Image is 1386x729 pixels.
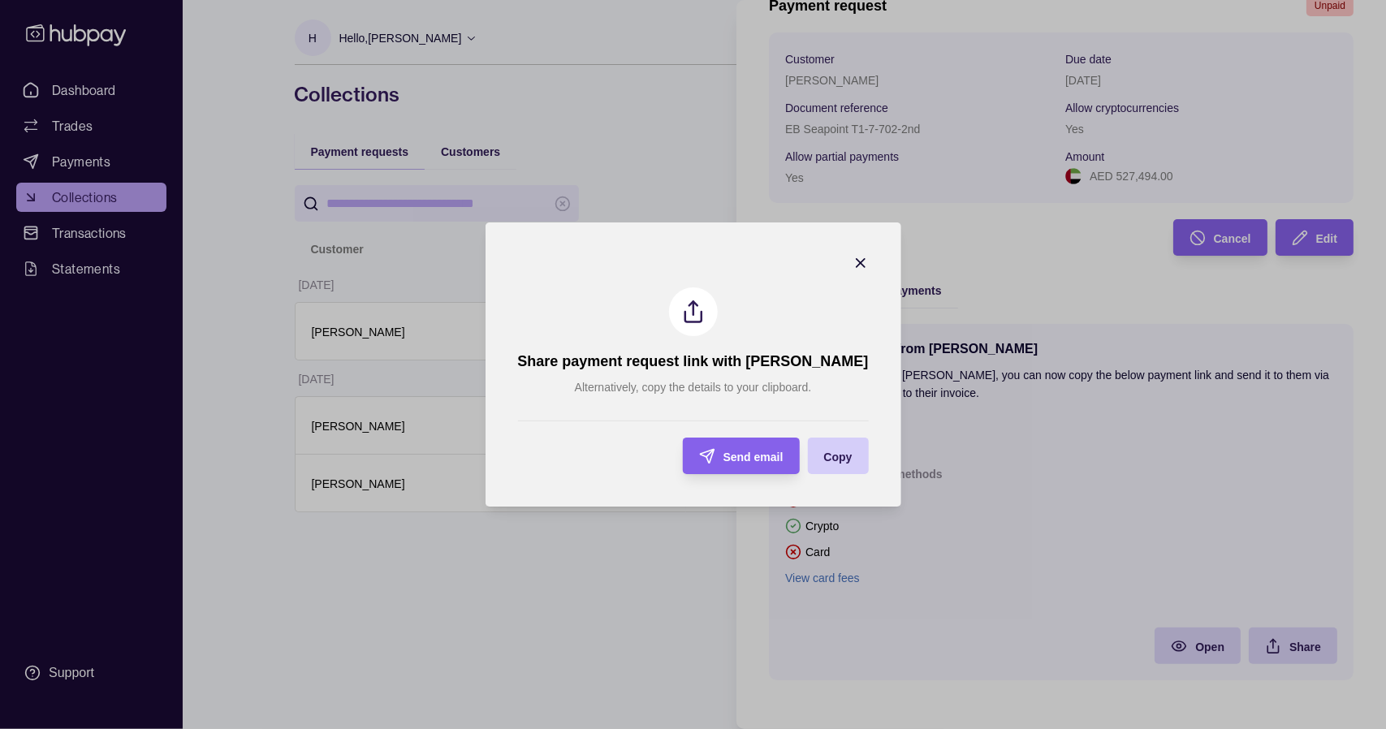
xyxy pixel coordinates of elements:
button: Send email [683,438,800,474]
h1: Share payment request link with [PERSON_NAME] [517,352,868,370]
button: Copy [808,438,869,474]
span: Copy [824,451,853,464]
p: Alternatively, copy the details to your clipboard. [575,378,812,396]
span: Send email [723,451,784,464]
